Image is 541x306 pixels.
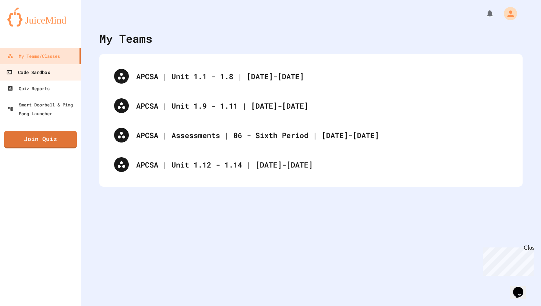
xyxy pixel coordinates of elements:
img: logo-orange.svg [7,7,74,27]
div: My Teams [99,30,152,47]
div: Chat with us now!Close [3,3,51,47]
iframe: chat widget [510,277,534,299]
div: APCSA | Unit 1.12 - 1.14 | [DATE]-[DATE] [136,159,508,170]
div: APCSA | Assessments | 06 - Sixth Period | [DATE]-[DATE] [107,120,515,150]
div: Quiz Reports [7,84,50,93]
div: Code Sandbox [6,68,50,77]
div: My Account [496,5,519,22]
iframe: chat widget [480,245,534,276]
div: APCSA | Unit 1.1 - 1.8 | [DATE]-[DATE] [136,71,508,82]
div: Smart Doorbell & Ping Pong Launcher [7,100,78,118]
div: APCSA | Unit 1.12 - 1.14 | [DATE]-[DATE] [107,150,515,179]
div: APCSA | Unit 1.1 - 1.8 | [DATE]-[DATE] [107,61,515,91]
div: My Teams/Classes [7,52,60,60]
div: My Notifications [472,7,496,20]
div: APCSA | Assessments | 06 - Sixth Period | [DATE]-[DATE] [136,130,508,141]
div: APCSA | Unit 1.9 - 1.11 | [DATE]-[DATE] [107,91,515,120]
a: Join Quiz [4,131,77,148]
div: APCSA | Unit 1.9 - 1.11 | [DATE]-[DATE] [136,100,508,111]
